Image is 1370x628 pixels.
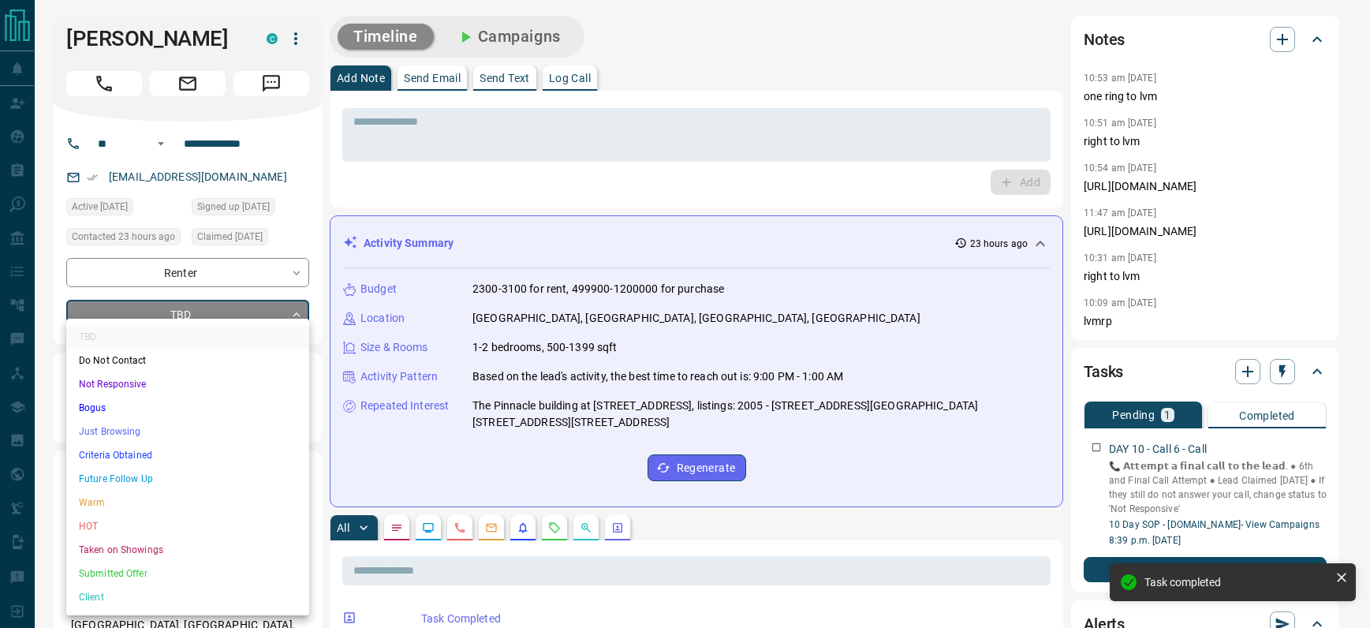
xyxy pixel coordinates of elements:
li: Criteria Obtained [66,443,309,467]
li: Bogus [66,396,309,420]
li: Taken on Showings [66,538,309,562]
li: Just Browsing [66,420,309,443]
li: Warm [66,491,309,514]
li: Not Responsive [66,372,309,396]
li: Do Not Contact [66,349,309,372]
li: Client [66,585,309,609]
div: Task completed [1144,576,1329,589]
li: Submitted Offer [66,562,309,585]
li: HOT [66,514,309,538]
li: Future Follow Up [66,467,309,491]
